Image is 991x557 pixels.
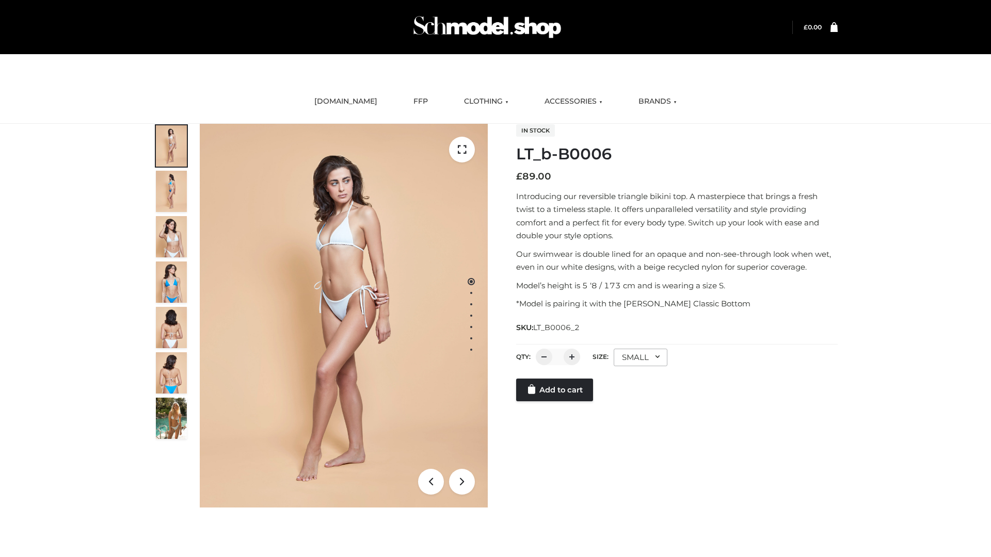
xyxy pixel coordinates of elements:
[156,261,187,303] img: ArielClassicBikiniTop_CloudNine_AzureSky_OW114ECO_4-scaled.jpg
[200,124,488,507] img: LT_b-B0006
[537,90,610,113] a: ACCESSORIES
[516,145,838,163] h1: LT_b-B0006
[156,125,187,167] img: ArielClassicBikiniTop_CloudNine_AzureSky_OW114ECO_1-scaled.jpg
[156,398,187,439] img: Arieltop_CloudNine_AzureSky2.jpg
[516,379,593,401] a: Add to cart
[156,216,187,257] img: ArielClassicBikiniTop_CloudNine_AzureSky_OW114ECO_3-scaled.jpg
[156,352,187,394] img: ArielClassicBikiniTop_CloudNine_AzureSky_OW114ECO_8-scaled.jpg
[593,353,609,361] label: Size:
[516,248,838,274] p: Our swimwear is double lined for an opaque and non-see-through look when wet, even in our white d...
[516,190,838,242] p: Introducing our reversible triangle bikini top. A masterpiece that brings a fresh twist to a time...
[307,90,385,113] a: [DOMAIN_NAME]
[406,90,436,113] a: FFP
[516,321,581,334] span: SKU:
[156,171,187,212] img: ArielClassicBikiniTop_CloudNine_AzureSky_OW114ECO_2-scaled.jpg
[631,90,684,113] a: BRANDS
[804,23,808,31] span: £
[533,323,580,332] span: LT_B0006_2
[516,124,555,137] span: In stock
[516,353,531,361] label: QTY:
[516,297,838,310] p: *Model is pairing it with the [PERSON_NAME] Classic Bottom
[804,23,822,31] a: £0.00
[156,307,187,348] img: ArielClassicBikiniTop_CloudNine_AzureSky_OW114ECO_7-scaled.jpg
[516,171,551,182] bdi: 89.00
[410,7,565,47] img: Schmodel Admin 964
[516,279,838,292] p: Model’s height is 5 ‘8 / 173 cm and is wearing a size S.
[614,349,667,366] div: SMALL
[456,90,516,113] a: CLOTHING
[804,23,822,31] bdi: 0.00
[516,171,522,182] span: £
